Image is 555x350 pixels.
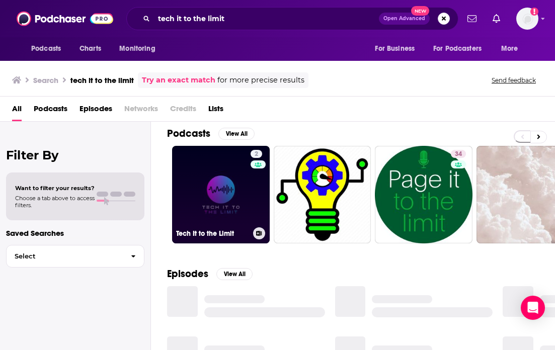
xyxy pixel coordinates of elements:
span: More [501,42,518,56]
span: Open Advanced [383,16,425,21]
a: Lists [208,101,223,121]
a: PodcastsView All [167,127,255,140]
h2: Podcasts [167,127,210,140]
input: Search podcasts, credits, & more... [154,11,379,27]
span: Choose a tab above to access filters. [15,195,95,209]
span: for more precise results [217,74,304,86]
button: Select [6,245,144,268]
a: Episodes [80,101,112,121]
a: Show notifications dropdown [463,10,481,27]
a: 2Tech It to the Limit [172,146,270,243]
svg: Add a profile image [530,8,538,16]
span: For Podcasters [433,42,482,56]
span: New [411,6,429,16]
span: Podcasts [31,42,61,56]
span: Monitoring [119,42,155,56]
a: All [12,101,22,121]
button: open menu [368,39,427,58]
button: Show profile menu [516,8,538,30]
p: Saved Searches [6,228,144,238]
h3: tech it to the limit [70,75,134,85]
span: Charts [80,42,101,56]
span: 2 [255,149,258,159]
span: For Business [375,42,415,56]
button: open menu [427,39,496,58]
a: Charts [73,39,107,58]
span: Credits [170,101,196,121]
button: View All [218,128,255,140]
h3: Search [33,75,58,85]
button: View All [216,268,253,280]
h3: Tech It to the Limit [176,229,249,238]
button: Send feedback [489,76,539,84]
h2: Episodes [167,268,208,280]
div: Search podcasts, credits, & more... [126,7,458,30]
img: User Profile [516,8,538,30]
a: Show notifications dropdown [489,10,504,27]
button: open menu [494,39,531,58]
button: Open AdvancedNew [379,13,430,25]
a: EpisodesView All [167,268,253,280]
a: Try an exact match [142,74,215,86]
span: Networks [124,101,158,121]
a: 34 [451,150,466,158]
h2: Filter By [6,148,144,162]
a: Podcasts [34,101,67,121]
img: Podchaser - Follow, Share and Rate Podcasts [17,9,113,28]
span: Select [7,253,123,259]
span: Want to filter your results? [15,185,95,192]
a: 34 [375,146,472,243]
a: 2 [251,150,262,158]
button: open menu [112,39,168,58]
button: open menu [24,39,74,58]
span: Logged in as weareheadstart [516,8,538,30]
div: Open Intercom Messenger [521,296,545,320]
span: 34 [455,149,462,159]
